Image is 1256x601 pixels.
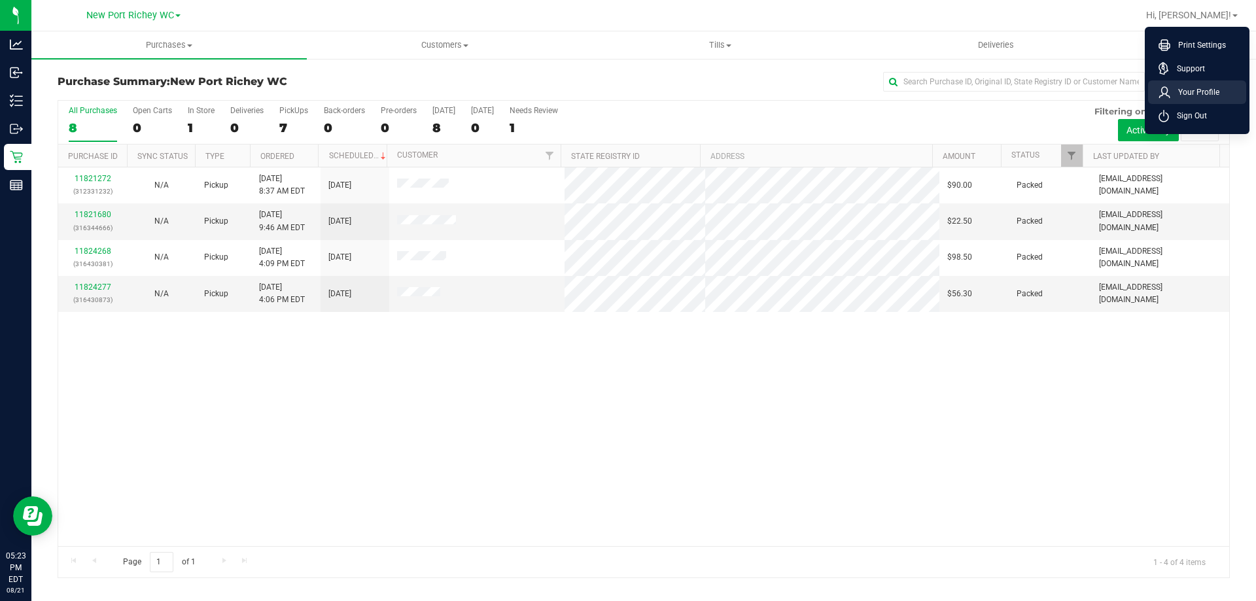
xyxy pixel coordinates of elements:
div: 0 [133,120,172,135]
inline-svg: Inventory [10,94,23,107]
span: Pickup [204,215,228,228]
a: Amount [943,152,975,161]
p: (316430873) [66,294,119,306]
span: [DATE] [328,179,351,192]
span: Packed [1017,288,1043,300]
div: [DATE] [432,106,455,115]
a: 11824268 [75,247,111,256]
input: Search Purchase ID, Original ID, State Registry ID or Customer Name... [883,72,1145,92]
span: [EMAIL_ADDRESS][DOMAIN_NAME] [1099,281,1221,306]
p: 08/21 [6,585,26,595]
span: Support [1169,62,1205,75]
span: Deliveries [960,39,1032,51]
a: Purchase ID [68,152,118,161]
inline-svg: Outbound [10,122,23,135]
div: PickUps [279,106,308,115]
span: Your Profile [1170,86,1219,99]
span: [DATE] 8:37 AM EDT [259,173,305,197]
button: N/A [154,215,169,228]
a: Sync Status [137,152,188,161]
div: 0 [381,120,417,135]
div: 0 [471,120,494,135]
a: Support [1159,62,1241,75]
span: $56.30 [947,288,972,300]
a: Last Updated By [1093,152,1159,161]
span: Tills [583,39,857,51]
span: $90.00 [947,179,972,192]
div: 0 [324,120,365,135]
a: Tills [582,31,858,59]
span: [EMAIL_ADDRESS][DOMAIN_NAME] [1099,245,1221,270]
button: N/A [154,179,169,192]
th: Address [700,145,932,167]
a: 11821680 [75,210,111,219]
div: 7 [279,120,308,135]
button: Active only [1118,119,1179,141]
input: 1 [150,552,173,572]
div: Open Carts [133,106,172,115]
div: 1 [188,120,215,135]
a: 11824277 [75,283,111,292]
span: [EMAIL_ADDRESS][DOMAIN_NAME] [1099,173,1221,197]
div: [DATE] [471,106,494,115]
div: All Purchases [69,106,117,115]
inline-svg: Retail [10,150,23,163]
div: Deliveries [230,106,264,115]
div: Pre-orders [381,106,417,115]
span: $98.50 [947,251,972,264]
span: [DATE] 4:09 PM EDT [259,245,305,270]
span: Page of 1 [112,552,206,572]
a: Purchases [31,31,307,59]
span: Not Applicable [154,289,169,298]
div: 8 [432,120,455,135]
span: Purchases [31,39,307,51]
iframe: Resource center [13,496,52,536]
span: Packed [1017,179,1043,192]
button: N/A [154,251,169,264]
a: 11821272 [75,174,111,183]
a: State Registry ID [571,152,640,161]
span: Not Applicable [154,180,169,190]
p: (316430381) [66,258,119,270]
span: Hi, [PERSON_NAME]! [1146,10,1231,20]
span: [DATE] 4:06 PM EDT [259,281,305,306]
span: [DATE] [328,215,351,228]
div: 1 [510,120,558,135]
span: [EMAIL_ADDRESS][DOMAIN_NAME] [1099,209,1221,233]
div: 0 [230,120,264,135]
span: Filtering on status: [1094,106,1179,116]
inline-svg: Analytics [10,38,23,51]
span: [DATE] [328,288,351,300]
span: Customers [307,39,582,51]
div: Back-orders [324,106,365,115]
span: 1 - 4 of 4 items [1143,552,1216,572]
span: Not Applicable [154,216,169,226]
span: Not Applicable [154,252,169,262]
p: (316344666) [66,222,119,234]
div: 8 [69,120,117,135]
a: Ordered [260,152,294,161]
span: Sign Out [1169,109,1207,122]
span: Packed [1017,251,1043,264]
span: Print Settings [1170,39,1226,52]
a: Type [205,152,224,161]
h3: Purchase Summary: [58,76,448,88]
inline-svg: Inbound [10,66,23,79]
span: Pickup [204,251,228,264]
span: Pickup [204,179,228,192]
a: Filter [539,145,561,167]
span: $22.50 [947,215,972,228]
p: 05:23 PM EDT [6,550,26,585]
span: [DATE] [328,251,351,264]
span: [DATE] 9:46 AM EDT [259,209,305,233]
a: Scheduled [329,151,389,160]
span: Packed [1017,215,1043,228]
span: New Port Richey WC [170,75,287,88]
div: In Store [188,106,215,115]
p: (312331232) [66,185,119,197]
a: Status [1011,150,1039,160]
inline-svg: Reports [10,179,23,192]
button: N/A [154,288,169,300]
a: Deliveries [858,31,1134,59]
a: Filter [1061,145,1083,167]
